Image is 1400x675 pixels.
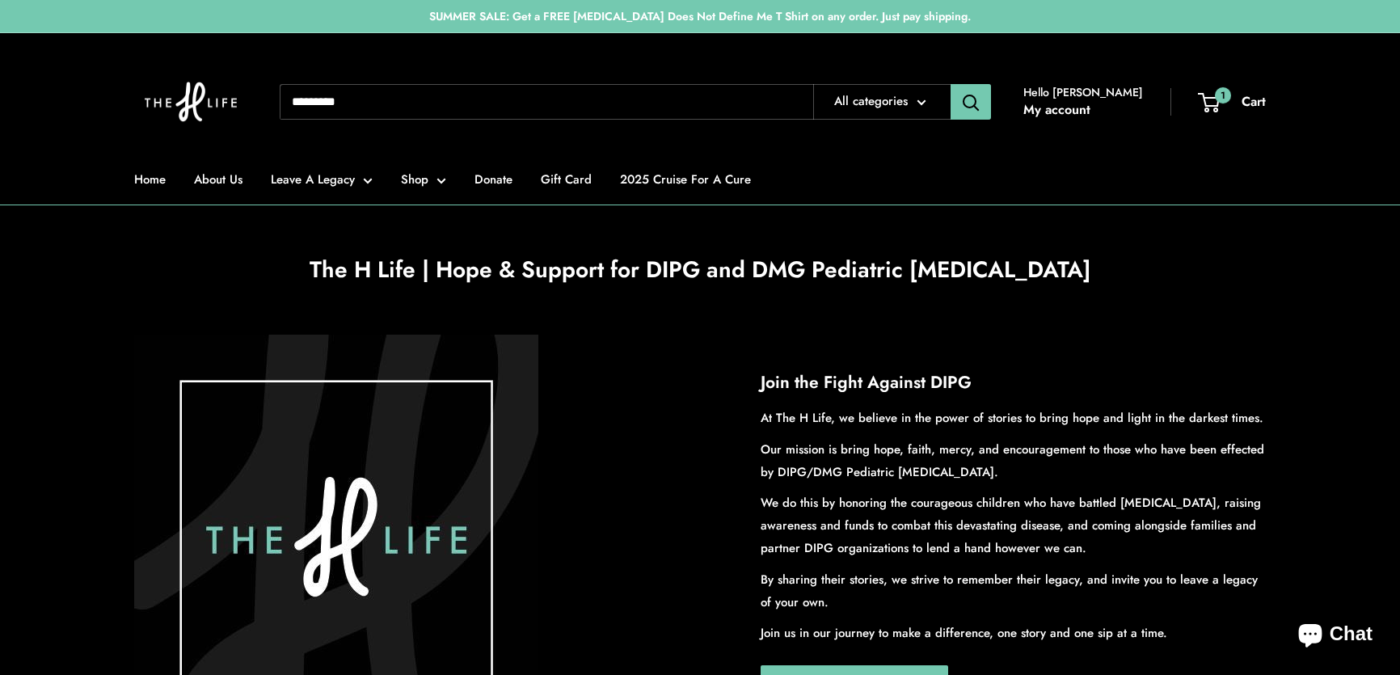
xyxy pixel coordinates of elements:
[271,168,373,191] a: Leave A Legacy
[761,407,1266,429] p: At The H Life, we believe in the power of stories to bring hope and light in the darkest times.
[761,568,1266,614] p: By sharing their stories, we strive to remember their legacy, and invite you to leave a legacy of...
[134,254,1266,286] h1: The H Life | Hope & Support for DIPG and DMG Pediatric [MEDICAL_DATA]
[134,49,247,154] img: The H Life
[401,168,446,191] a: Shop
[541,168,592,191] a: Gift Card
[1023,98,1090,122] a: My account
[134,168,166,191] a: Home
[620,168,751,191] a: 2025 Cruise For A Cure
[474,168,512,191] a: Donate
[761,622,1266,644] p: Join us in our journey to make a difference, one story and one sip at a time.
[761,491,1266,559] p: We do this by honoring the courageous children who have battled [MEDICAL_DATA], raising awareness...
[1200,90,1266,114] a: 1 Cart
[280,84,813,120] input: Search...
[951,84,991,120] button: Search
[1215,86,1231,103] span: 1
[761,438,1266,483] p: Our mission is bring hope, faith, mercy, and encouragement to those who have been effected by DIP...
[194,168,242,191] a: About Us
[1242,92,1266,111] span: Cart
[1284,610,1387,662] inbox-online-store-chat: Shopify online store chat
[1023,82,1143,103] span: Hello [PERSON_NAME]
[761,370,1266,396] h2: Join the Fight Against DIPG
